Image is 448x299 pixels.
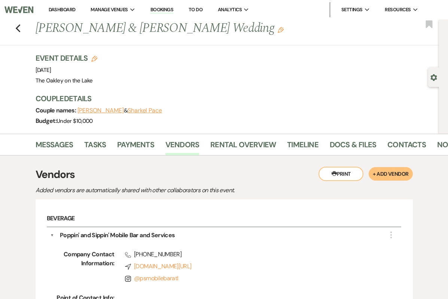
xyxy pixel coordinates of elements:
span: Budget: [36,117,57,125]
a: [DOMAIN_NAME][URL] [125,262,380,271]
a: Docs & Files [330,139,376,155]
a: Timeline [287,139,319,155]
button: Edit [278,26,284,33]
a: Rental Overview [210,139,276,155]
span: [DATE] [36,66,51,74]
span: Analytics [218,6,242,13]
h6: Beverage [47,211,402,227]
a: Payments [117,139,154,155]
h3: Event Details [36,53,98,63]
a: Vendors [165,139,199,155]
img: Weven Logo [4,2,33,18]
h3: Couple Details [36,93,432,104]
button: + Add Vendor [369,167,412,181]
span: Company Contact Information: [54,250,114,286]
span: [PHONE_NUMBER] [125,250,380,259]
p: Added vendors are automatically shared with other collaborators on this event. [36,185,298,195]
button: [PERSON_NAME] [77,108,124,114]
h3: Vendors [36,167,413,182]
span: Manage Venues [91,6,128,13]
a: @psmobilebaratl [134,274,178,282]
a: Messages [36,139,73,155]
span: Under $10,000 [57,117,93,125]
span: Couple names: [36,106,77,114]
h1: [PERSON_NAME] & [PERSON_NAME] Wedding [36,19,356,37]
span: Settings [341,6,363,13]
span: The Oakley on the Lake [36,77,93,84]
button: ▼ [50,231,54,240]
div: Poppin' and Sippin' Mobile Bar and Services [60,231,175,240]
button: Open lead details [430,73,437,81]
a: Tasks [84,139,106,155]
button: Sharkel Pace [128,108,162,114]
span: Resources [385,6,411,13]
a: Contacts [387,139,426,155]
a: To Do [189,6,202,13]
a: Bookings [150,6,174,13]
button: Print [319,167,363,181]
a: Dashboard [49,6,76,13]
span: & [77,107,162,114]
